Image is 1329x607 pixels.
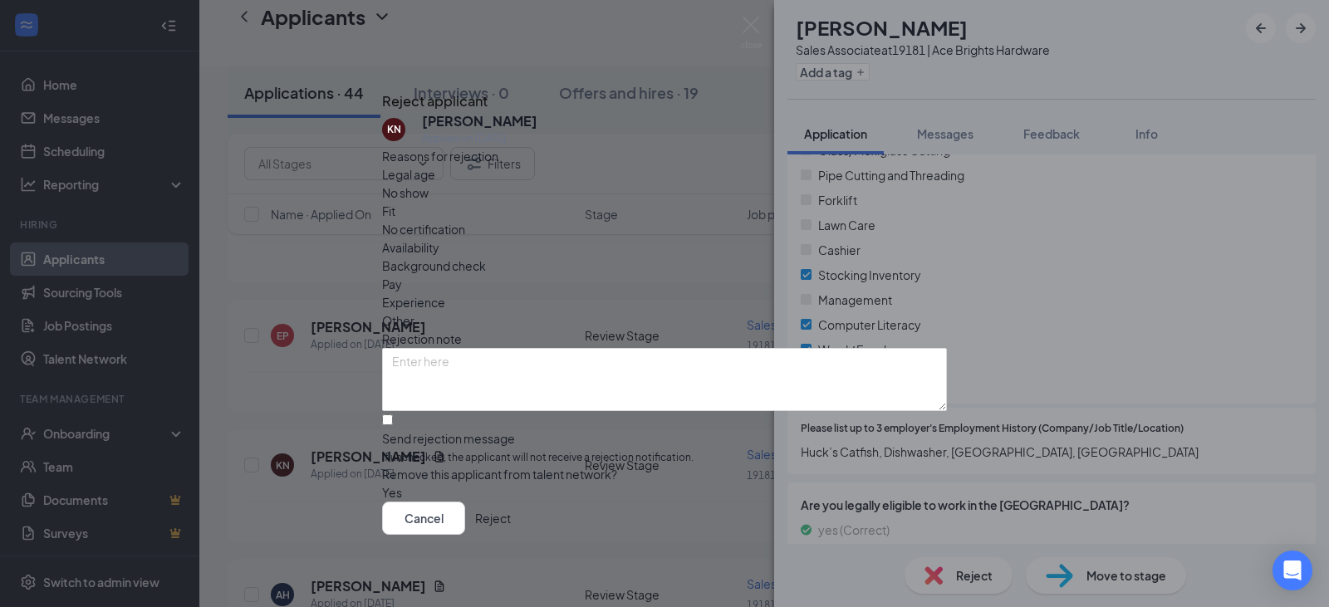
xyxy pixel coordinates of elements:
span: Fit [382,202,395,220]
div: KN [387,122,401,136]
div: Applied on [DATE] [422,130,537,147]
span: Reasons for rejection [382,149,498,164]
h5: [PERSON_NAME] [422,112,537,130]
span: Remove this applicant from talent network? [382,467,617,482]
button: Reject [475,502,511,535]
div: Open Intercom Messenger [1273,551,1312,590]
div: Send rejection message [382,429,947,446]
span: Legal age [382,165,435,184]
span: Other [382,311,414,330]
span: Background check [382,257,486,275]
span: Rejection note [382,331,462,346]
span: If unchecked, the applicant will not receive a rejection notification. [382,449,947,465]
span: Availability [382,238,439,257]
button: Cancel [382,502,465,535]
span: No show [382,184,429,202]
h3: Reject applicant [382,91,488,112]
span: Experience [382,293,445,311]
span: No certification [382,220,465,238]
input: Send rejection messageIf unchecked, the applicant will not receive a rejection notification. [382,414,393,425]
span: Pay [382,275,402,293]
span: Yes [382,483,402,502]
